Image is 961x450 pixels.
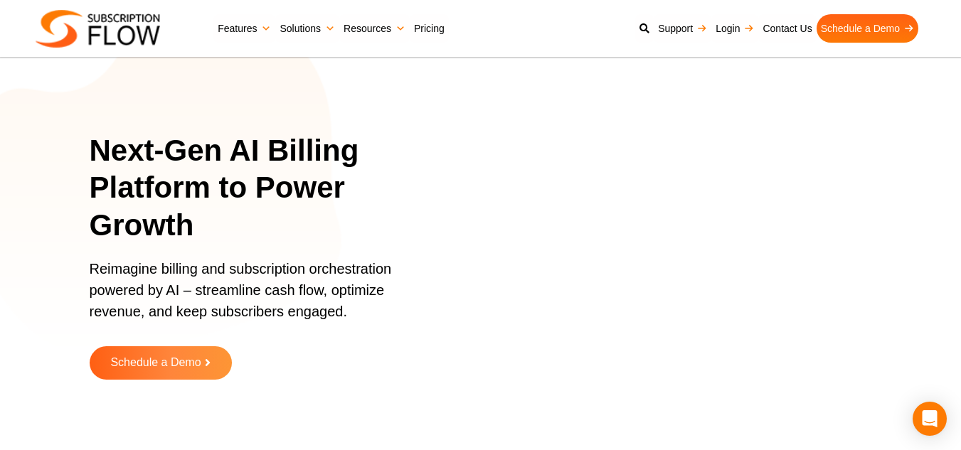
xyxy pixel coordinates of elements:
a: Solutions [275,14,339,43]
div: Open Intercom Messenger [913,402,947,436]
a: Pricing [410,14,449,43]
span: Schedule a Demo [110,357,201,369]
a: Contact Us [758,14,816,43]
a: Login [711,14,758,43]
h1: Next-Gen AI Billing Platform to Power Growth [90,132,444,245]
p: Reimagine billing and subscription orchestration powered by AI – streamline cash flow, optimize r... [90,258,426,336]
img: Subscriptionflow [36,10,160,48]
a: Schedule a Demo [90,346,232,380]
a: Features [213,14,275,43]
a: Schedule a Demo [817,14,918,43]
a: Support [654,14,711,43]
a: Resources [339,14,410,43]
